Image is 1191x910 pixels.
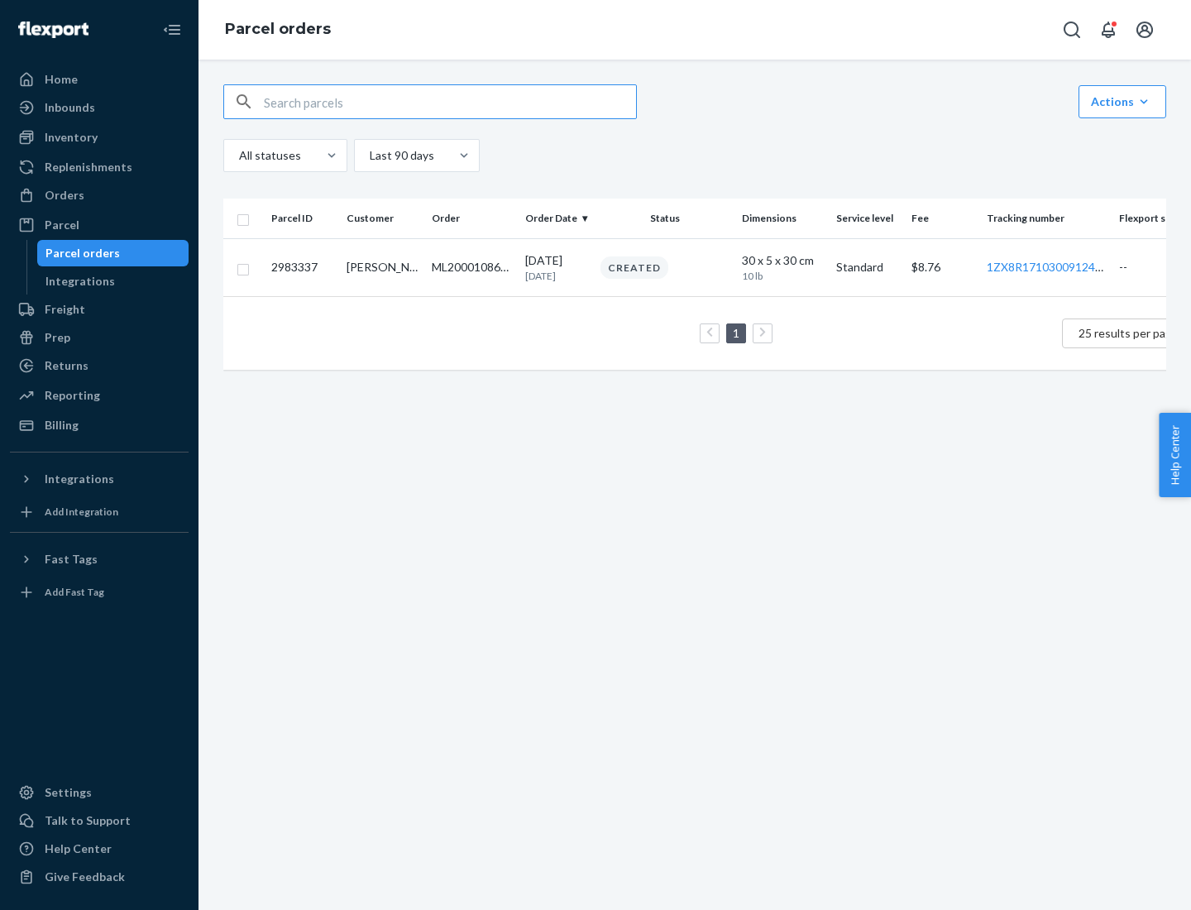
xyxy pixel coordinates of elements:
a: Parcel [10,212,189,238]
div: Created [600,256,668,279]
a: Returns [10,352,189,379]
a: Add Fast Tag [10,579,189,606]
a: Help Center [10,836,189,862]
input: Last 90 days [368,147,370,164]
div: Parcel [45,217,79,233]
div: ML200010864388N [432,259,513,275]
span: 25 results per page [1079,326,1179,340]
button: Integrations [10,466,189,492]
th: Status [594,199,735,238]
a: Reporting [10,382,189,409]
th: Dimensions [735,199,830,238]
a: Inbounds [10,94,189,121]
div: [PERSON_NAME] [347,259,418,275]
th: Parcel ID [265,199,340,238]
div: Freight [45,301,85,318]
a: 1ZX8R1710300912493 [987,260,1108,274]
div: Add Fast Tag [45,585,104,599]
div: Returns [45,357,88,374]
button: Open account menu [1128,13,1161,46]
a: Parcel orders [37,240,189,266]
div: Inventory [45,129,98,146]
a: Freight [10,296,189,323]
a: Integrations [37,268,189,295]
a: Replenishments [10,154,189,180]
input: All statuses [237,147,239,164]
p: [DATE] [525,269,587,283]
a: Page 1 is your current page [729,326,743,340]
p: $ 8.76 [911,259,973,275]
a: Settings [10,779,189,806]
a: Inventory [10,124,189,151]
div: Orders [45,187,84,204]
div: Fast Tags [45,551,98,568]
button: Close Navigation [155,13,189,46]
div: Replenishments [45,159,132,175]
a: Orders [10,182,189,208]
th: Customer [340,199,424,238]
ol: breadcrumbs [212,6,344,54]
button: Help Center [1159,413,1191,497]
img: Flexport logo [18,22,88,38]
th: Order [425,199,519,238]
a: Home [10,66,189,93]
a: Billing [10,412,189,438]
div: Actions [1091,93,1154,110]
div: Inbounds [45,99,95,116]
div: 30 x 5 x 30 cm [742,252,823,269]
div: Home [45,71,78,88]
p: 2983337 [271,259,333,275]
a: Prep [10,324,189,351]
p: [DATE] [525,252,587,269]
th: Fee [905,199,980,238]
div: Reporting [45,387,100,404]
div: Settings [45,784,92,801]
button: Give Feedback [10,864,189,890]
button: Actions [1079,85,1166,118]
div: Parcel orders [45,245,120,261]
input: Search parcels [264,85,636,118]
button: Open Search Box [1055,13,1088,46]
div: Billing [45,417,79,433]
th: Service level [830,199,905,238]
div: Integrations [45,471,114,487]
th: Order Date [519,199,594,238]
a: Parcel orders [225,20,331,38]
div: Integrations [45,273,115,290]
div: Prep [45,329,70,346]
p: Standard [836,259,898,275]
div: Add Integration [45,505,118,519]
button: Fast Tags [10,546,189,572]
div: Help Center [45,841,112,857]
p: 10 lb [742,269,791,283]
a: Add Integration [10,499,189,525]
div: Talk to Support [45,812,131,829]
div: Give Feedback [45,869,125,885]
button: Open notifications [1092,13,1125,46]
a: Talk to Support [10,807,189,834]
th: Tracking number [980,199,1112,238]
